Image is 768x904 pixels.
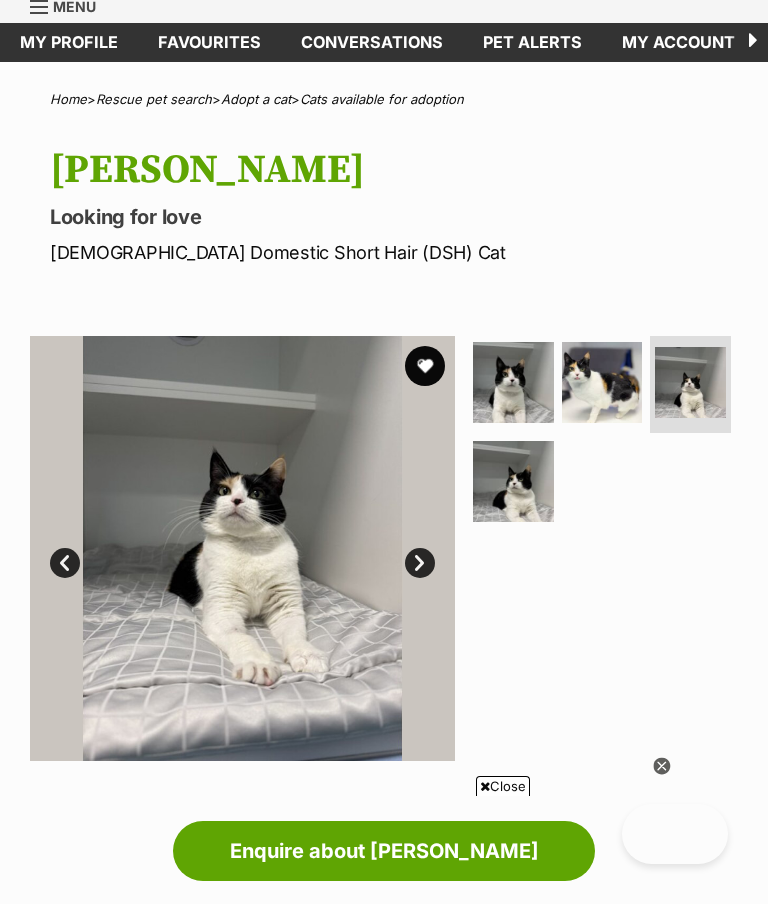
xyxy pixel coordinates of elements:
p: Looking for love [50,203,738,231]
img: Photo of Tam [473,441,554,522]
a: Prev [50,548,80,578]
img: Photo of Tam [30,336,455,761]
a: Home [50,91,87,107]
button: favourite [405,346,445,386]
a: conversations [281,23,463,62]
a: Adopt a cat [221,91,291,107]
a: Rescue pet search [96,91,212,107]
a: My account [602,23,755,62]
iframe: Advertisement [20,804,748,894]
iframe: Help Scout Beacon - Open [622,804,728,864]
p: [DEMOGRAPHIC_DATA] Domestic Short Hair (DSH) Cat [50,239,738,266]
img: Photo of Tam [473,342,554,423]
img: Photo of Tam [655,347,726,418]
img: Photo of Tam [562,342,643,423]
a: Cats available for adoption [300,91,464,107]
a: Favourites [138,23,281,62]
a: Pet alerts [463,23,602,62]
a: Next [405,548,435,578]
h1: [PERSON_NAME] [50,147,738,193]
